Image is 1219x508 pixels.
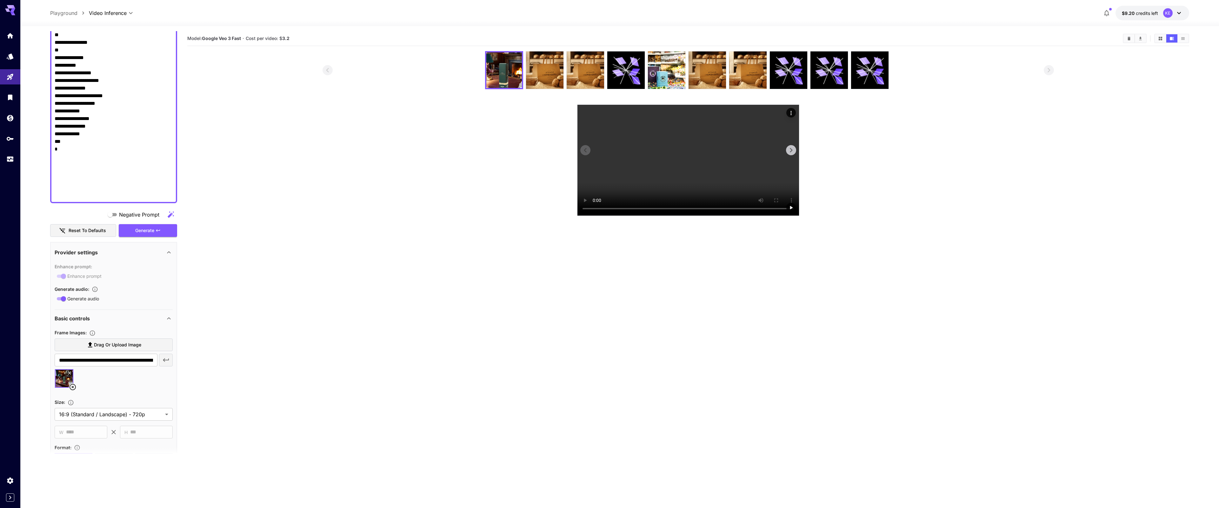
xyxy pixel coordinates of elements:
span: Negative Prompt [119,211,159,218]
img: P9Q5h7KFfm7mAAAAAElFTkSuQmCC [648,51,685,89]
div: KE [1163,8,1173,18]
a: Playground [50,9,77,17]
p: Basic controls [55,315,90,322]
span: Generate [135,227,154,235]
span: Frame Images : [55,330,87,335]
b: Google Veo 3 Fast [202,36,241,41]
div: API Keys [6,135,14,143]
span: credits left [1136,10,1158,16]
span: Format : [55,445,71,450]
b: 3.2 [282,36,290,41]
img: sgQSdpV1SRgAAAABJRU5ErkJggg== [526,51,563,89]
span: Drag or upload image [94,341,141,349]
button: $9.20KE [1116,6,1189,20]
div: Settings [6,477,14,485]
span: Model: [187,36,241,41]
img: CU+0YAHFKwD7l5d63ceHx0JxKYO4Nuveyh5vQ8SZKBHYFiB23heGZO2hzGQ5rgpxZbqhmiesX8BGVnXrIe1+2sCGmEZvtrdVW... [486,52,522,88]
button: Show videos in list view [1177,34,1189,43]
div: Play video [786,203,796,212]
button: Expand sidebar [6,493,14,502]
p: · [243,35,244,42]
span: $9.20 [1122,10,1136,16]
div: Clear videosDownload All [1123,34,1147,43]
span: Generate audio : [55,286,89,292]
button: Clear videos [1123,34,1135,43]
button: Upload frame images. [87,330,98,336]
div: Actions [786,108,796,117]
div: Provider settings [55,245,173,260]
div: Show videos in grid viewShow videos in video viewShow videos in list view [1154,34,1189,43]
div: Library [6,93,14,101]
img: wfLMDBv6buKrkAAAAASUVORK5CYII= [729,51,767,89]
div: Wallet [6,114,14,122]
span: Size : [55,399,65,405]
button: Choose the file format for the output video. [71,444,83,451]
button: Adjust the dimensions of the generated image by specifying its width and height in pixels, or sel... [65,399,77,406]
button: Download All [1135,34,1146,43]
button: Generate [119,224,177,237]
span: Cost per video: $ [246,36,290,41]
span: W [59,429,63,436]
img: t4c6AAAAAElFTkSuQmCC [689,51,726,89]
button: Show videos in video view [1166,34,1177,43]
button: Show videos in grid view [1155,34,1166,43]
img: AiXSJKbu8DWYAAAAAElFTkSuQmCC [567,51,604,89]
div: Basic controls [55,311,173,326]
label: Drag or upload image [55,338,173,351]
div: $9.20 [1122,10,1158,17]
span: H [124,429,128,436]
p: Provider settings [55,249,98,256]
span: Video Inference [89,9,127,17]
div: Playground [6,73,14,81]
nav: breadcrumb [50,9,89,17]
div: Usage [6,155,14,163]
span: 16:9 (Standard / Landscape) - 720p [59,411,163,418]
button: Reset to defaults [50,224,116,237]
div: Home [6,32,14,40]
span: Generate audio [67,295,99,302]
div: Models [6,52,14,60]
